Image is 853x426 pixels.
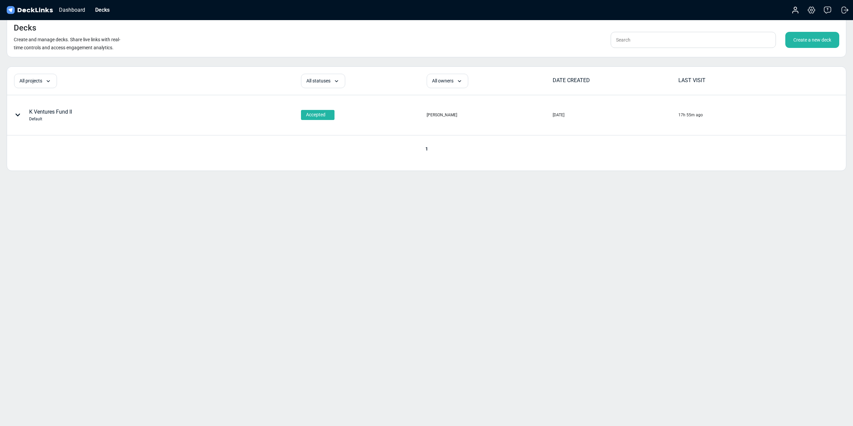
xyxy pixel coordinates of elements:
[5,5,54,15] img: DeckLinks
[301,74,345,88] div: All statuses
[427,74,468,88] div: All owners
[785,32,839,48] div: Create a new deck
[306,111,325,118] span: Accepted
[678,76,803,84] div: LAST VISIT
[553,112,564,118] div: [DATE]
[422,146,431,151] span: 1
[92,6,113,14] div: Decks
[678,112,703,118] div: 17h 55m ago
[14,37,120,50] small: Create and manage decks. Share live links with real-time controls and access engagement analytics.
[14,23,36,33] h4: Decks
[611,32,776,48] input: Search
[14,74,57,88] div: All projects
[427,112,457,118] div: [PERSON_NAME]
[56,6,88,14] div: Dashboard
[29,108,72,122] div: K Ventures Fund II
[29,116,72,122] div: Default
[553,76,678,84] div: DATE CREATED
